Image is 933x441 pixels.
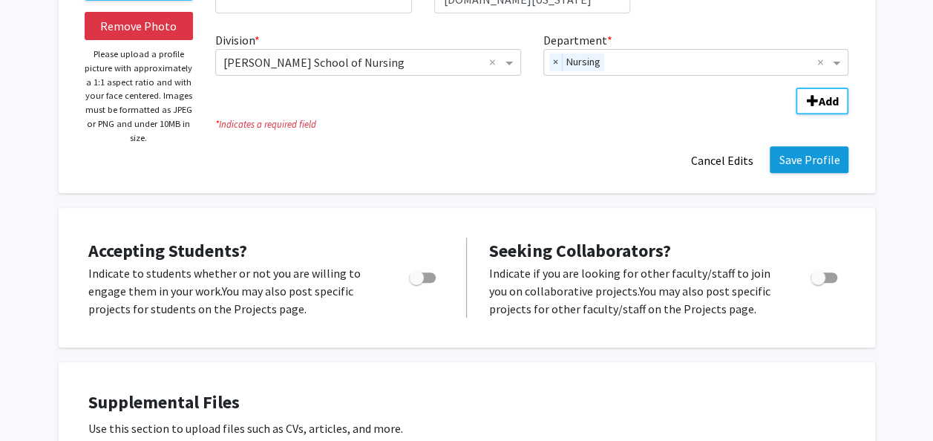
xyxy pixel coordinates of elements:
p: Indicate if you are looking for other faculty/staff to join you on collaborative projects. You ma... [489,264,782,318]
div: Toggle [805,264,845,287]
b: Add [818,94,838,108]
ng-select: Division [215,49,521,76]
iframe: Chat [11,374,63,430]
i: Indicates a required field [215,117,848,131]
button: Save Profile [770,146,848,173]
div: Division [204,31,532,76]
span: Seeking Collaborators? [489,239,671,262]
span: Clear all [489,53,502,71]
button: Cancel Edits [681,146,762,174]
div: Toggle [403,264,444,287]
p: Please upload a profile picture with approximately a 1:1 aspect ratio and with your face centered... [85,48,194,145]
span: Nursing [563,53,604,71]
button: Add Division/Department [796,88,848,114]
span: Accepting Students? [88,239,247,262]
div: Department [532,31,860,76]
span: × [549,53,563,71]
p: Indicate to students whether or not you are willing to engage them in your work. You may also pos... [88,264,381,318]
ng-select: Department [543,49,849,76]
p: Use this section to upload files such as CVs, articles, and more. [88,419,845,437]
span: Clear all [816,53,829,71]
h4: Supplemental Files [88,392,845,414]
button: Remove Photo [85,12,194,40]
